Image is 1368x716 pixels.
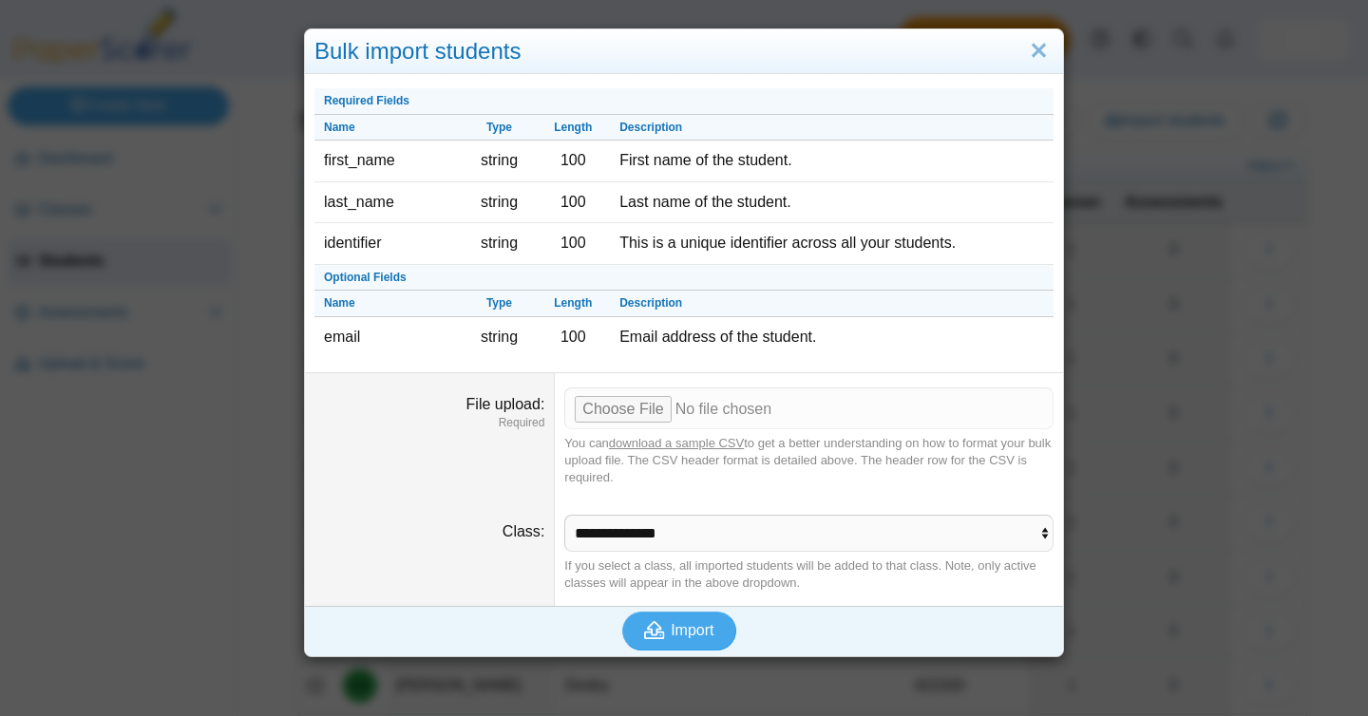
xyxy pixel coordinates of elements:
[536,223,610,264] td: 100
[610,291,1054,317] th: Description
[564,557,1054,592] div: If you select a class, all imported students will be added to that class. Note, only active class...
[536,141,610,181] td: 100
[314,415,544,431] dfn: Required
[609,436,744,450] a: download a sample CSV
[564,435,1054,487] div: You can to get a better understanding on how to format your bulk upload file. The CSV header form...
[671,622,713,638] span: Import
[463,317,537,357] td: string
[314,317,463,357] td: email
[463,223,537,264] td: string
[622,612,736,650] button: Import
[314,141,463,181] td: first_name
[463,141,537,181] td: string
[314,115,463,141] th: Name
[466,396,545,412] label: File upload
[610,223,1054,264] td: This is a unique identifier across all your students.
[463,182,537,223] td: string
[610,317,1054,357] td: Email address of the student.
[314,88,1054,115] th: Required Fields
[536,182,610,223] td: 100
[536,317,610,357] td: 100
[536,291,610,317] th: Length
[305,29,1063,74] div: Bulk import students
[610,182,1054,223] td: Last name of the student.
[503,523,544,539] label: Class
[536,115,610,141] th: Length
[314,223,463,264] td: identifier
[463,291,537,317] th: Type
[610,141,1054,181] td: First name of the student.
[314,182,463,223] td: last_name
[314,291,463,317] th: Name
[314,265,1054,292] th: Optional Fields
[463,115,537,141] th: Type
[1024,35,1054,67] a: Close
[610,115,1054,141] th: Description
